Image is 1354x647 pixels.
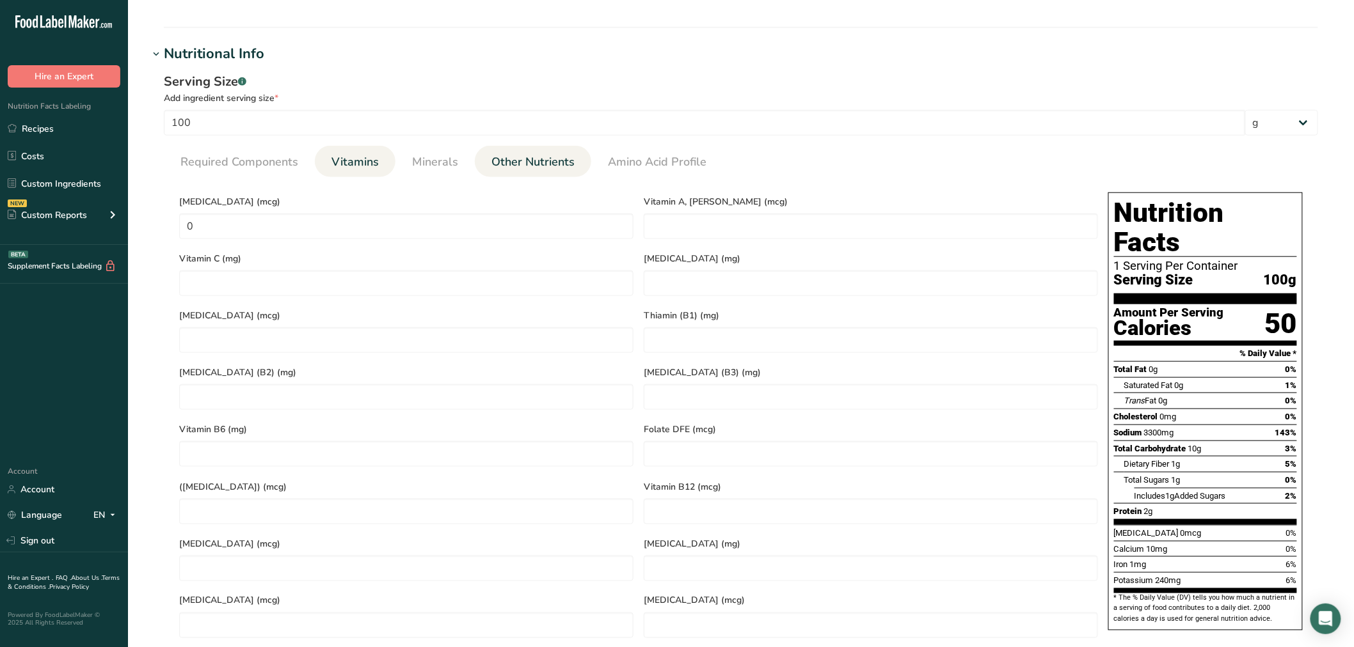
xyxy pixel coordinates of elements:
span: 0g [1159,396,1168,405]
span: Folate DFE (mcg) [644,423,1098,436]
span: 1g [1172,475,1181,485]
span: 1mg [1130,559,1147,569]
span: Vitamin B6 (mg) [179,423,633,436]
span: Total Sugars [1124,475,1170,485]
a: Terms & Conditions . [8,573,120,591]
span: 1g [1172,459,1181,469]
span: 1g [1166,491,1175,501]
span: [MEDICAL_DATA] (B2) (mg) [179,366,633,379]
span: Required Components [180,153,298,171]
span: Dietary Fiber [1124,459,1170,469]
div: Serving Size [164,72,1318,91]
span: [MEDICAL_DATA] (mg) [644,537,1098,550]
span: [MEDICAL_DATA] [1114,528,1179,538]
span: [MEDICAL_DATA] (mcg) [644,594,1098,607]
a: FAQ . [56,573,71,582]
span: [MEDICAL_DATA] (mcg) [179,195,633,208]
span: Other Nutrients [491,153,575,171]
div: Open Intercom Messenger [1310,604,1341,634]
span: 2g [1144,506,1153,516]
span: Iron [1114,559,1128,569]
div: EN [93,508,120,523]
div: Custom Reports [8,208,87,222]
div: 50 [1265,307,1297,341]
section: * The % Daily Value (DV) tells you how much a nutrient in a serving of food contributes to a dail... [1114,593,1297,625]
i: Trans [1124,396,1145,405]
div: NEW [8,199,27,207]
span: Fat [1124,396,1157,405]
span: Amino Acid Profile [608,153,706,171]
span: 0% [1286,396,1297,405]
div: Add ingredient serving size [164,91,1318,105]
div: BETA [8,251,28,258]
section: % Daily Value * [1114,346,1297,361]
div: Amount Per Serving [1114,307,1224,319]
span: 6% [1286,575,1297,585]
span: 3% [1286,444,1297,453]
span: [MEDICAL_DATA] (mg) [644,252,1098,265]
div: Powered By FoodLabelMaker © 2025 All Rights Reserved [8,611,120,627]
span: 1% [1286,380,1297,390]
span: 143% [1275,428,1297,437]
span: 0% [1286,364,1297,374]
span: 0% [1286,412,1297,421]
a: Language [8,504,62,526]
span: 2% [1286,491,1297,501]
span: Thiamin (B1) (mg) [644,309,1098,322]
span: Serving Size [1114,272,1193,288]
span: Calcium [1114,544,1145,554]
input: Type your serving size here [164,110,1245,136]
span: 0mg [1160,412,1177,421]
span: [MEDICAL_DATA] (B3) (mg) [644,366,1098,379]
span: Minerals [412,153,458,171]
span: Potassium [1114,575,1154,585]
span: Cholesterol [1114,412,1158,421]
span: [MEDICAL_DATA] (mcg) [179,594,633,607]
span: 0g [1175,380,1184,390]
span: 0% [1286,544,1297,554]
span: 3300mg [1144,428,1174,437]
span: 10mg [1147,544,1168,554]
div: Nutritional Info [164,43,264,65]
span: Saturated Fat [1124,380,1173,390]
span: [MEDICAL_DATA] (mcg) [179,309,633,322]
button: Hire an Expert [8,65,120,88]
span: 0% [1286,475,1297,485]
span: 10g [1188,444,1202,453]
span: 0% [1286,528,1297,538]
span: 240mg [1156,575,1181,585]
span: [MEDICAL_DATA] (mcg) [179,537,633,550]
span: 0g [1149,364,1158,374]
a: About Us . [71,573,102,582]
span: Total Carbohydrate [1114,444,1186,453]
span: 0mcg [1181,528,1202,538]
span: ([MEDICAL_DATA]) (mcg) [179,480,633,494]
span: Vitamins [331,153,379,171]
span: Vitamin B12 (mcg) [644,480,1098,494]
div: Calories [1114,319,1224,338]
span: 100g [1264,272,1297,288]
span: Protein [1114,506,1142,516]
span: Includes Added Sugars [1135,491,1226,501]
span: 6% [1286,559,1297,569]
span: Vitamin C (mg) [179,252,633,265]
div: 1 Serving Per Container [1114,260,1297,272]
span: 5% [1286,459,1297,469]
span: Vitamin A, [PERSON_NAME] (mcg) [644,195,1098,208]
span: Sodium [1114,428,1142,437]
a: Privacy Policy [49,582,89,591]
span: Total Fat [1114,364,1147,374]
a: Hire an Expert . [8,573,53,582]
h1: Nutrition Facts [1114,198,1297,257]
